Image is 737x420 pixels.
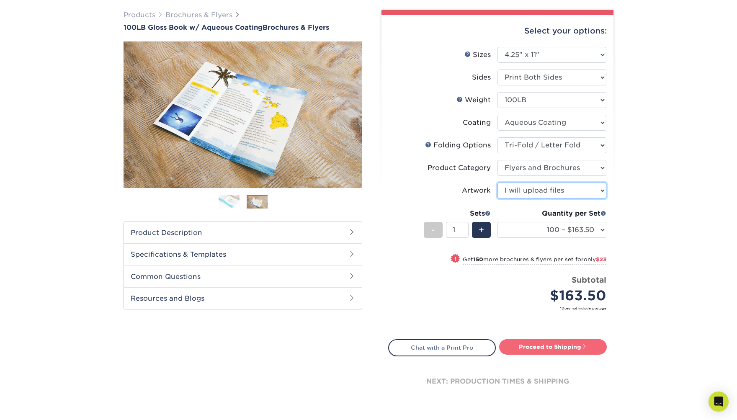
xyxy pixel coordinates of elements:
div: Quantity per Set [497,209,606,219]
a: 100LB Gloss Book w/ Aqueous CoatingBrochures & Flyers [124,23,362,31]
div: Artwork [462,186,491,196]
span: 100LB Gloss Book w/ Aqueous Coating [124,23,263,31]
div: Weight [456,95,491,105]
div: Open Intercom Messenger [709,392,729,412]
strong: Subtotal [572,275,606,284]
a: Brochures & Flyers [165,11,232,19]
a: Chat with a Print Pro [388,339,496,356]
div: Product Category [428,163,491,173]
img: Brochures & Flyers 01 [219,194,240,209]
a: Proceed to Shipping [499,339,607,354]
div: Sizes [464,50,491,60]
small: Get more brochures & flyers per set for [463,256,606,265]
img: Brochures & Flyers 02 [247,196,268,209]
span: $23 [596,256,606,263]
div: $163.50 [504,286,606,306]
div: Sides [472,72,491,82]
h2: Specifications & Templates [124,243,362,265]
div: Sets [424,209,491,219]
h2: Resources and Blogs [124,287,362,309]
div: Folding Options [425,140,491,150]
div: next: production times & shipping [388,356,607,407]
strong: 150 [473,256,483,263]
span: only [584,256,606,263]
h2: Common Questions [124,265,362,287]
div: Coating [463,118,491,128]
small: *Does not include postage [395,306,606,311]
span: + [479,224,484,236]
h1: Brochures & Flyers [124,23,362,31]
span: ! [454,255,456,263]
h2: Product Description [124,222,362,243]
span: - [431,224,435,236]
div: Select your options: [388,15,607,47]
img: 100LB Gloss Book<br/>w/ Aqueous Coating 02 [124,41,362,188]
a: Products [124,11,155,19]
